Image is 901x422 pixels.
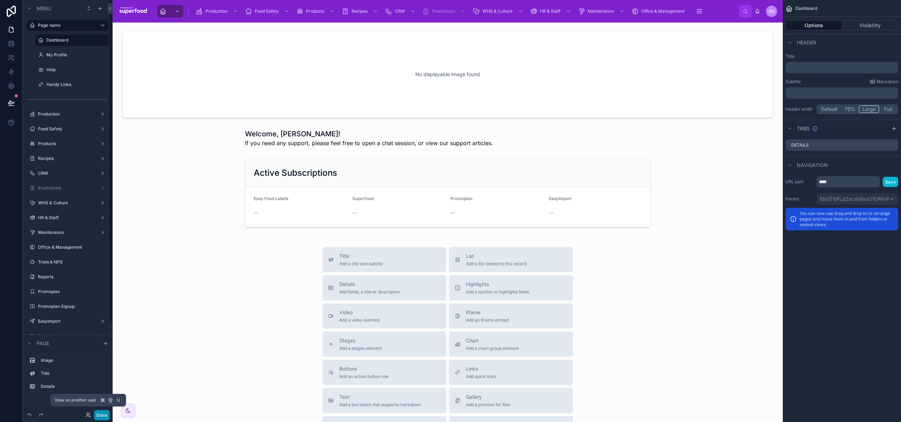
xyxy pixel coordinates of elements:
span: Add a title and subtitle [339,261,383,267]
span: HR & Staff [540,8,560,14]
button: HighlightsAdd a section to highlights fields [449,275,573,300]
a: Promoplan [38,289,107,294]
span: SH [769,8,775,14]
span: View as another user [55,397,96,403]
button: ListAdd a list related to this record [449,247,573,272]
span: Add a text block that supports markdown [339,402,421,408]
span: Dashboard [795,6,817,11]
span: Recipes [352,8,367,14]
span: Markdown [877,79,898,85]
a: Recipes [340,5,382,18]
label: CRM [38,170,97,176]
span: Office & Management [641,8,685,14]
span: Promotions [432,8,455,14]
img: App logo [118,6,148,17]
span: Video [339,309,380,316]
button: LinksAdd quick links [449,360,573,385]
label: Parent [786,196,814,202]
button: StagesAdd a stages element [322,331,446,357]
span: Stages [339,337,382,344]
span: Maintenance [588,8,614,14]
button: Default [818,105,841,113]
span: Navigation [797,162,828,169]
label: Details [41,384,106,389]
label: Food Safety [38,126,97,132]
button: Save [883,177,898,187]
label: EasyImport [38,333,97,339]
label: Trials & NPD [38,259,107,265]
p: You can now use drag and drop to re-arrange pages and move them to and from folders or nested views [800,211,894,228]
a: Production [194,5,241,18]
button: TitleAdd a title and subtitle [322,247,446,272]
span: iframe [466,309,509,316]
label: Handy Links [46,82,107,87]
a: Dashboard [46,37,104,43]
span: Add fields, a title or description [339,289,400,295]
label: Header width [786,106,814,112]
span: Title [339,253,383,260]
a: Food Safety [243,5,293,18]
button: ButtonsAdd an action button row [322,360,446,385]
a: CRM [383,5,419,18]
button: fdrGT6PLdZscds9xaO1OMvWp [817,193,898,205]
label: Maintenance [38,230,97,235]
button: Full [879,105,897,113]
span: Add a chart group element [466,346,519,351]
a: Reports [38,274,107,280]
label: HR & Staff [38,215,97,221]
span: Tabs [797,125,809,132]
label: Title [41,371,106,376]
label: EasyImport [38,318,97,324]
button: 75% [841,105,859,113]
span: Add a video element [339,317,380,323]
span: Text [339,393,421,401]
span: Products [306,8,324,14]
label: Page name [38,23,94,28]
div: scrollable content [786,87,898,99]
span: Highlights [466,281,529,288]
span: Add a list related to this record [466,261,527,267]
button: iframeAdd an iframe embed [449,303,573,329]
label: Products [38,141,97,147]
span: Add a stages element [339,346,382,351]
span: Add a section to highlights fields [466,289,529,295]
label: Production [38,111,97,117]
span: List [466,253,527,260]
button: Options [786,20,842,30]
span: Details [339,281,400,288]
button: Done [94,410,110,420]
a: Help [46,67,107,73]
div: scrollable content [786,62,898,73]
button: GalleryAdd a preview for files [449,388,573,413]
div: scrollable content [154,4,739,19]
button: VideoAdd a video element [322,303,446,329]
label: Promotions [38,185,97,191]
label: Image [41,358,106,363]
span: Production [206,8,227,14]
a: Office & Management [629,5,689,18]
label: Subtitle [786,79,801,85]
span: Page [37,340,49,347]
span: Gallery [466,393,510,401]
div: scrollable content [23,352,113,399]
a: Products [294,5,338,18]
button: Visibility [842,20,899,30]
a: WHS & Culture [38,200,97,206]
label: Recipes [38,156,97,161]
label: My Profile [46,52,107,58]
label: Office & Management [38,244,107,250]
label: Promoplan Signup [38,304,107,309]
